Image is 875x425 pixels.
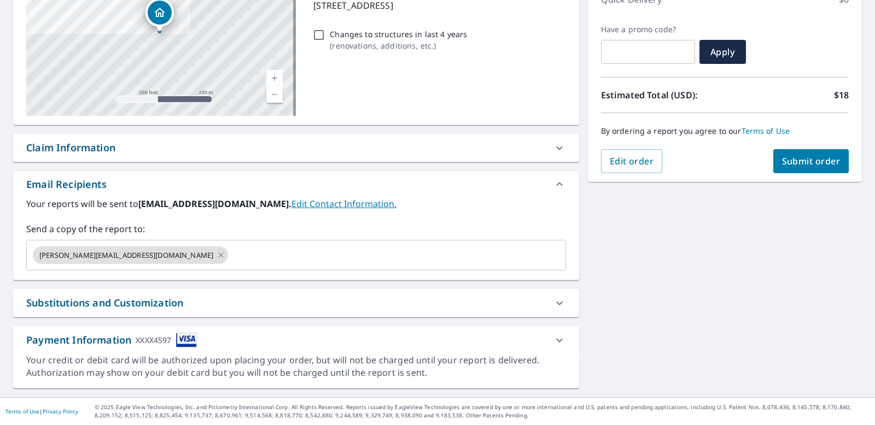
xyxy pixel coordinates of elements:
span: Apply [708,46,737,58]
span: Submit order [782,155,841,167]
div: Substitutions and Customization [13,289,579,317]
div: Claim Information [26,140,115,155]
a: Terms of Use [742,126,790,136]
p: Estimated Total (USD): [601,88,725,102]
div: Email Recipients [26,177,107,192]
div: [PERSON_NAME][EMAIL_ADDRESS][DOMAIN_NAME] [33,246,228,264]
div: Email Recipients [13,171,579,197]
p: ( renovations, additions, etc. ) [330,40,467,51]
label: Send a copy of the report to: [26,222,566,235]
button: Apply [699,40,746,64]
span: [PERSON_NAME][EMAIL_ADDRESS][DOMAIN_NAME] [33,250,220,261]
p: Changes to structures in last 4 years [330,28,467,40]
a: Current Level 17, Zoom In [266,70,283,86]
p: $18 [834,88,849,102]
div: Payment Information [26,333,197,347]
a: EditContactInfo [291,198,396,210]
button: Submit order [773,149,849,173]
a: Terms of Use [5,408,39,415]
div: Claim Information [13,134,579,162]
button: Edit order [601,149,663,173]
div: XXXX4597 [136,333,171,347]
div: Substitutions and Customization [26,296,183,310]
label: Have a promo code? [601,25,695,34]
label: Your reports will be sent to [26,197,566,210]
span: Edit order [610,155,654,167]
p: By ordering a report you agree to our [601,126,849,136]
p: © 2025 Eagle View Technologies, Inc. and Pictometry International Corp. All Rights Reserved. Repo... [95,403,870,420]
div: Payment InformationXXXX4597cardImage [13,326,579,354]
img: cardImage [176,333,197,347]
a: Current Level 17, Zoom Out [266,86,283,103]
a: Privacy Policy [43,408,78,415]
div: Your credit or debit card will be authorized upon placing your order, but will not be charged unt... [26,354,566,379]
b: [EMAIL_ADDRESS][DOMAIN_NAME]. [138,198,291,210]
p: | [5,408,78,415]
